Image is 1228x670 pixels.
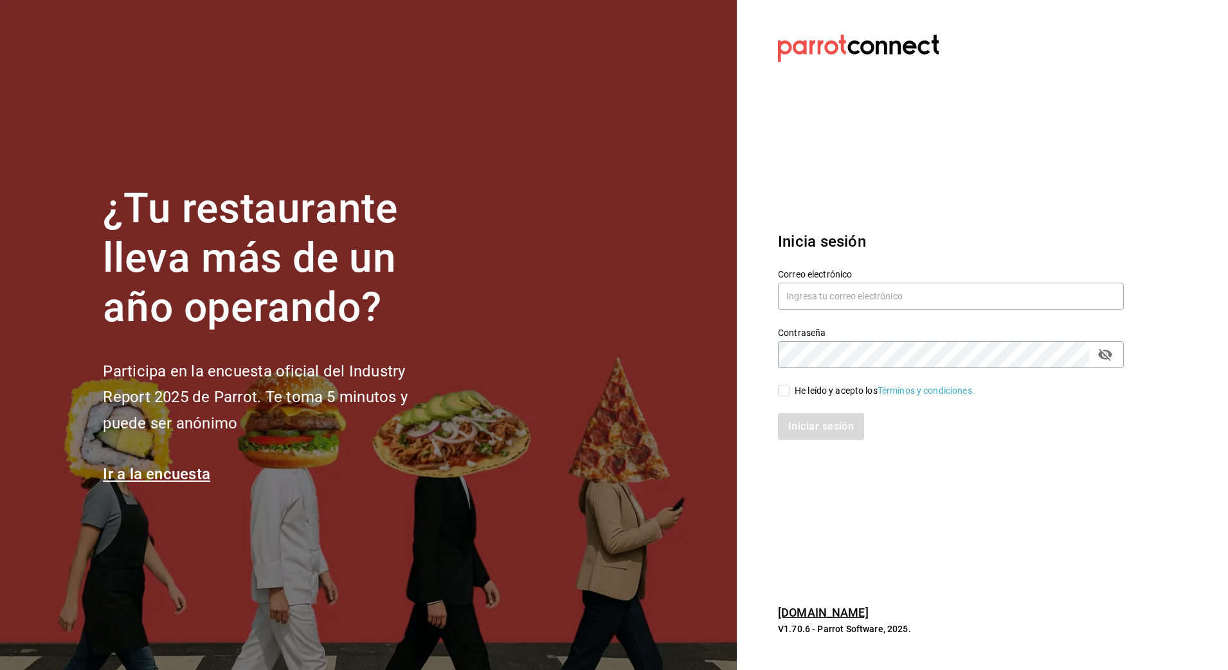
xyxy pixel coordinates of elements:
[778,606,869,619] a: [DOMAIN_NAME]
[103,465,210,483] a: Ir a la encuesta
[778,270,1124,279] label: Correo electrónico
[778,230,1124,253] h3: Inicia sesión
[103,184,450,332] h1: ¿Tu restaurante lleva más de un año operando?
[778,328,1124,337] label: Contraseña
[778,283,1124,310] input: Ingresa tu correo electrónico
[1094,344,1116,366] button: passwordField
[795,384,975,398] div: He leído y acepto los
[878,385,975,396] a: Términos y condiciones.
[103,358,450,437] h2: Participa en la encuesta oficial del Industry Report 2025 de Parrot. Te toma 5 minutos y puede se...
[778,622,1124,635] p: V1.70.6 - Parrot Software, 2025.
